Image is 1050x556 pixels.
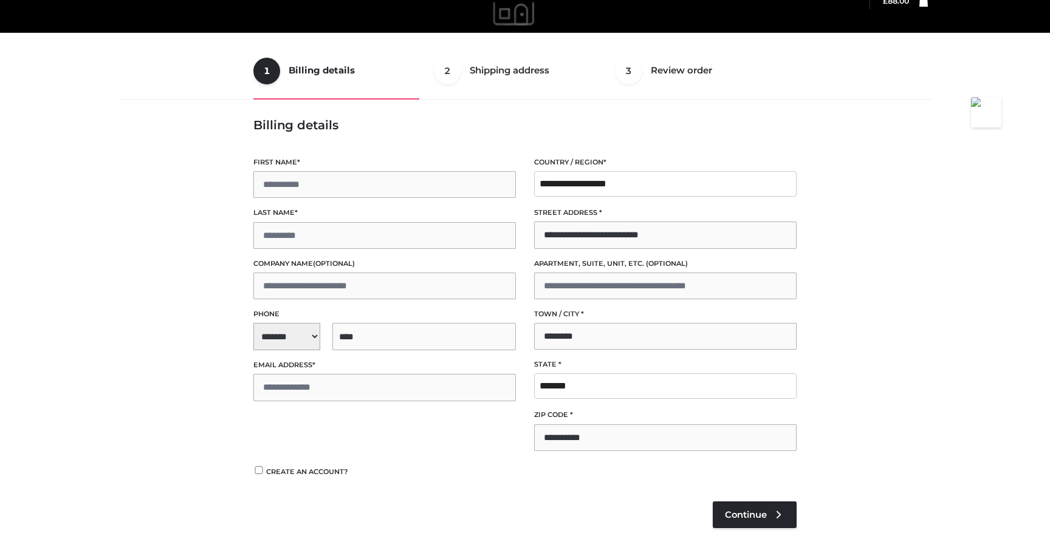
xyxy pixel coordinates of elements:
[253,308,516,320] label: Phone
[253,466,264,474] input: Create an account?
[266,467,348,476] span: Create an account?
[534,308,797,320] label: Town / City
[253,118,797,132] h3: Billing details
[313,259,355,268] span: (optional)
[534,409,797,421] label: ZIP Code
[534,359,797,370] label: State
[253,258,516,270] label: Company name
[534,258,797,270] label: Apartment, suite, unit, etc.
[253,359,516,371] label: Email address
[646,259,688,268] span: (optional)
[253,157,516,168] label: First name
[534,157,797,168] label: Country / Region
[725,509,767,520] span: Continue
[713,501,797,528] a: Continue
[534,207,797,219] label: Street address
[253,207,516,219] label: Last name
